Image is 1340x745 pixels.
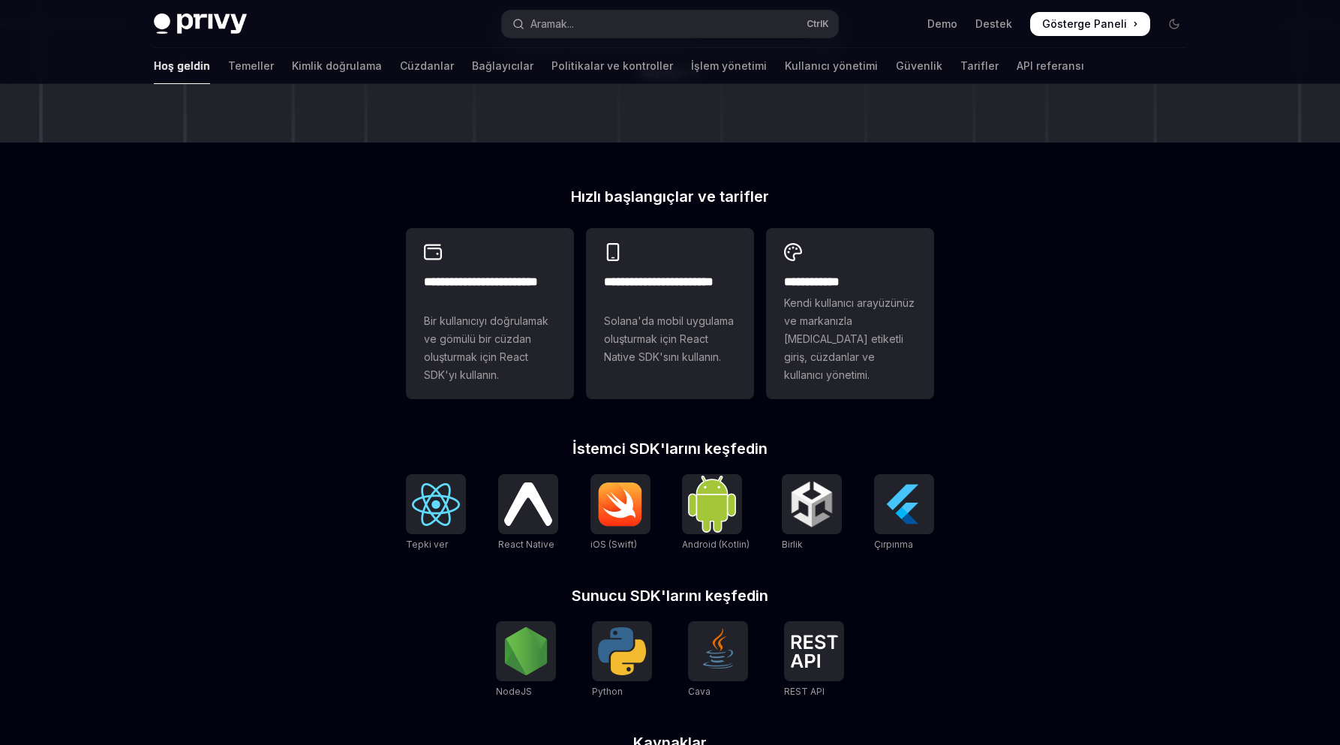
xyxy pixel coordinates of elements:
[1042,17,1127,30] font: Gösterge Paneli
[880,480,928,528] img: Çırpınma
[790,635,838,668] img: REST API
[896,59,942,72] font: Güvenlik
[927,17,957,30] font: Demo
[688,621,748,699] a: CavaCava
[1030,12,1150,36] a: Gösterge Paneli
[400,59,454,72] font: Cüzdanlar
[496,621,556,699] a: NodeJSNodeJS
[406,474,466,552] a: Tepki verTepki ver
[785,48,878,84] a: Kullanıcı yönetimi
[975,17,1012,32] a: Destek
[571,188,769,206] font: Hızlı başlangıçlar ve tarifler
[784,621,844,699] a: REST APIREST API
[154,48,210,84] a: Hoş geldin
[596,482,644,527] img: iOS (Swift)
[785,59,878,72] font: Kullanıcı yönetimi
[496,686,532,697] font: NodeJS
[530,17,574,30] font: Aramak...
[694,627,742,675] img: Cava
[822,18,829,29] font: K
[551,59,673,72] font: Politikalar ve kontroller
[228,59,274,72] font: Temeller
[406,539,448,550] font: Tepki ver
[960,59,999,72] font: Tarifler
[472,48,533,84] a: Bağlayıcılar
[896,48,942,84] a: Güvenlik
[572,587,768,605] font: Sunucu SDK'larını keşfedin
[572,440,768,458] font: İstemci SDK'larını keşfedin
[927,17,957,32] a: Demo
[590,474,650,552] a: iOS (Swift)iOS (Swift)
[154,14,247,35] img: koyu logo
[807,18,822,29] font: Ctrl
[551,48,673,84] a: Politikalar ve kontroller
[604,314,734,363] font: Solana'da mobil uygulama oluşturmak için React Native SDK'sını kullanın.
[688,686,711,697] font: Cava
[154,59,210,72] font: Hoş geldin
[784,686,825,697] font: REST API
[688,476,736,532] img: Android (Kotlin)
[598,627,646,675] img: Python
[400,48,454,84] a: Cüzdanlar
[504,482,552,525] img: React Native
[682,539,750,550] font: Android (Kotlin)
[498,474,558,552] a: React NativeReact Native
[498,539,554,550] font: React Native
[784,296,915,381] font: Kendi kullanıcı arayüzünüz ve markanızla [MEDICAL_DATA] etiketli giriş, cüzdanlar ve kullanıcı yö...
[691,48,767,84] a: İşlem yönetimi
[424,314,548,381] font: Bir kullanıcıyı doğrulamak ve gömülü bir cüzdan oluşturmak için React SDK'yı kullanın.
[592,621,652,699] a: PythonPython
[292,59,382,72] font: Kimlik doğrulama
[682,474,750,552] a: Android (Kotlin)Android (Kotlin)
[1017,48,1084,84] a: API referansı
[874,474,934,552] a: ÇırpınmaÇırpınma
[782,474,842,552] a: BirlikBirlik
[766,228,934,399] a: **** **** **Kendi kullanıcı arayüzünüz ve markanızla [MEDICAL_DATA] etiketli giriş, cüzdanlar ve ...
[691,59,767,72] font: İşlem yönetimi
[590,539,637,550] font: iOS (Swift)
[502,627,550,675] img: NodeJS
[1017,59,1084,72] font: API referansı
[412,483,460,526] img: Tepki ver
[292,48,382,84] a: Kimlik doğrulama
[1162,12,1186,36] button: Karanlık modu aç/kapat
[782,539,803,550] font: Birlik
[874,539,913,550] font: Çırpınma
[975,17,1012,30] font: Destek
[502,11,838,38] button: Açık arama
[472,59,533,72] font: Bağlayıcılar
[788,480,836,528] img: Birlik
[960,48,999,84] a: Tarifler
[592,686,623,697] font: Python
[228,48,274,84] a: Temeller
